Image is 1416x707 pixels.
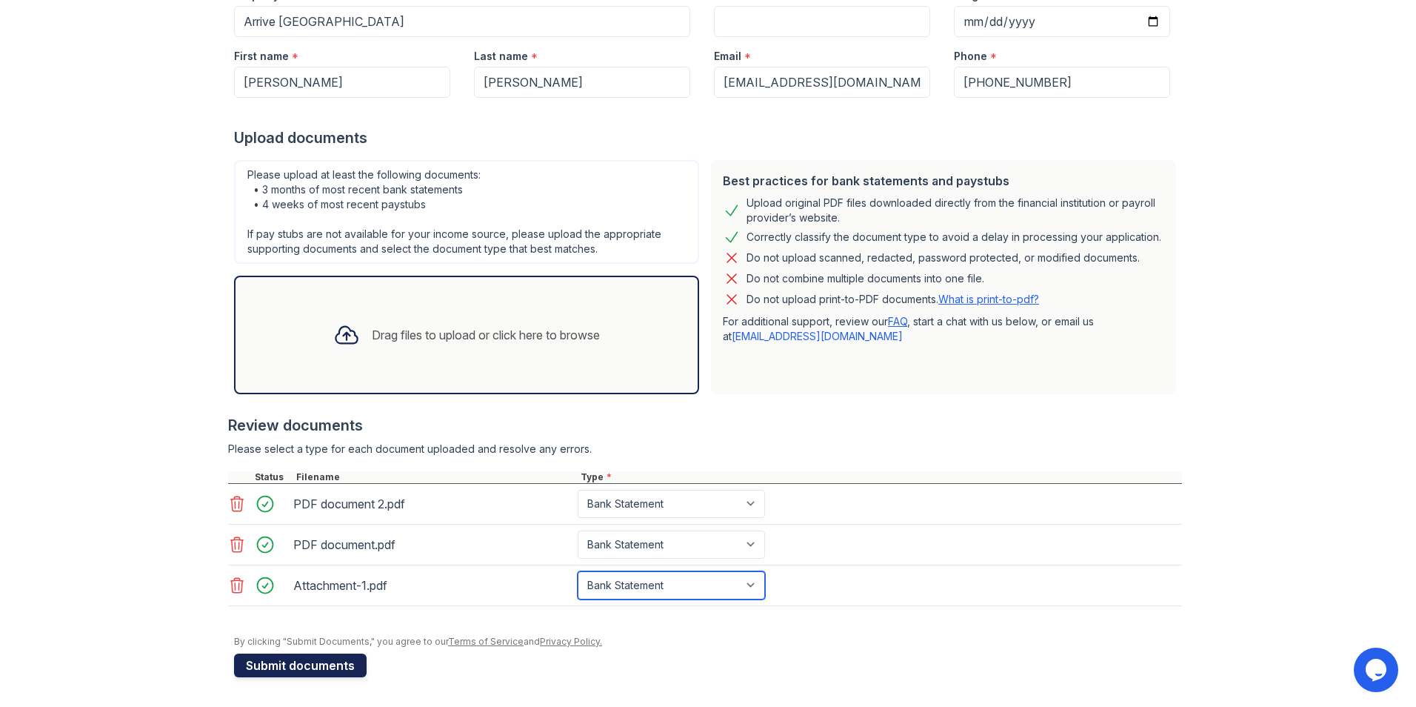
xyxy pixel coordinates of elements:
[293,492,572,516] div: PDF document 2.pdf
[234,160,699,264] div: Please upload at least the following documents: • 3 months of most recent bank statements • 4 wee...
[723,314,1164,344] p: For additional support, review our , start a chat with us below, or email us at
[474,49,528,64] label: Last name
[234,654,367,677] button: Submit documents
[747,196,1164,225] div: Upload original PDF files downloaded directly from the financial institution or payroll provider’...
[234,49,289,64] label: First name
[252,471,293,483] div: Status
[293,471,578,483] div: Filename
[747,292,1039,307] p: Do not upload print-to-PDF documents.
[372,326,600,344] div: Drag files to upload or click here to browse
[938,293,1039,305] a: What is print-to-pdf?
[714,49,741,64] label: Email
[228,442,1182,457] div: Please select a type for each document uploaded and resolve any errors.
[234,127,1182,148] div: Upload documents
[747,228,1161,246] div: Correctly classify the document type to avoid a delay in processing your application.
[1354,648,1401,692] iframe: chat widget
[723,172,1164,190] div: Best practices for bank statements and paystubs
[228,415,1182,436] div: Review documents
[747,249,1140,267] div: Do not upload scanned, redacted, password protected, or modified documents.
[732,330,903,342] a: [EMAIL_ADDRESS][DOMAIN_NAME]
[888,315,907,328] a: FAQ
[293,533,572,557] div: PDF document.pdf
[448,636,524,647] a: Terms of Service
[578,471,1182,483] div: Type
[954,49,987,64] label: Phone
[540,636,602,647] a: Privacy Policy.
[293,574,572,597] div: Attachment-1.pdf
[747,270,984,288] div: Do not combine multiple documents into one file.
[234,636,1182,648] div: By clicking "Submit Documents," you agree to our and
